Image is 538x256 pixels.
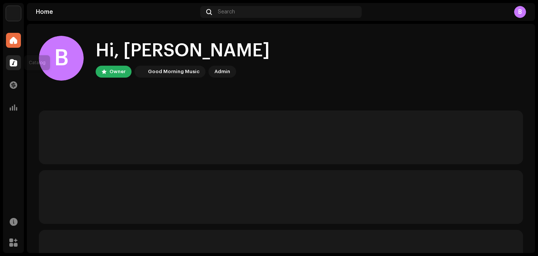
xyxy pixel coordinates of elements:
div: Admin [214,67,230,76]
img: 4d355f5d-9311-46a2-b30d-525bdb8252bf [6,6,21,21]
img: 4d355f5d-9311-46a2-b30d-525bdb8252bf [136,67,145,76]
div: Home [36,9,197,15]
div: B [514,6,526,18]
div: B [39,36,84,81]
div: Owner [109,67,126,76]
div: Good Morning Music [148,67,200,76]
span: Search [218,9,235,15]
div: Hi, [PERSON_NAME] [96,39,270,63]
